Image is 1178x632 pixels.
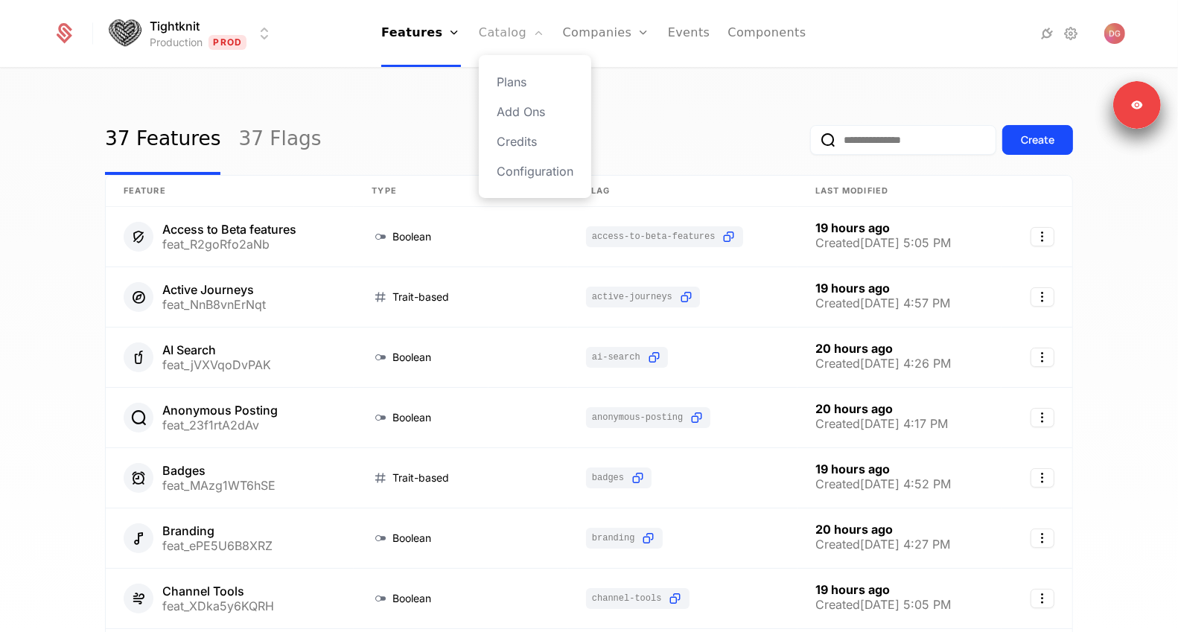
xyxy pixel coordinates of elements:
[497,133,573,150] a: Credits
[1104,23,1125,44] button: Open user button
[150,17,200,35] span: Tightknit
[208,35,246,50] span: Prod
[106,16,142,52] img: Tightknit
[106,176,354,207] th: Feature
[1104,23,1125,44] img: Danny Gomes
[797,176,1002,207] th: Last Modified
[150,35,203,50] div: Production
[1031,408,1054,427] button: Select action
[111,17,273,50] button: Select environment
[497,103,573,121] a: Add Ons
[1031,227,1054,246] button: Select action
[1002,125,1073,155] button: Create
[497,73,573,91] a: Plans
[1021,133,1054,147] div: Create
[354,176,488,207] th: Type
[1031,529,1054,548] button: Select action
[1031,589,1054,608] button: Select action
[238,105,321,175] a: 37 Flags
[568,176,797,207] th: Flag
[1031,468,1054,488] button: Select action
[1031,287,1054,307] button: Select action
[1031,348,1054,367] button: Select action
[497,162,573,180] a: Configuration
[105,105,220,175] a: 37 Features
[1063,25,1080,42] a: Settings
[1039,25,1057,42] a: Integrations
